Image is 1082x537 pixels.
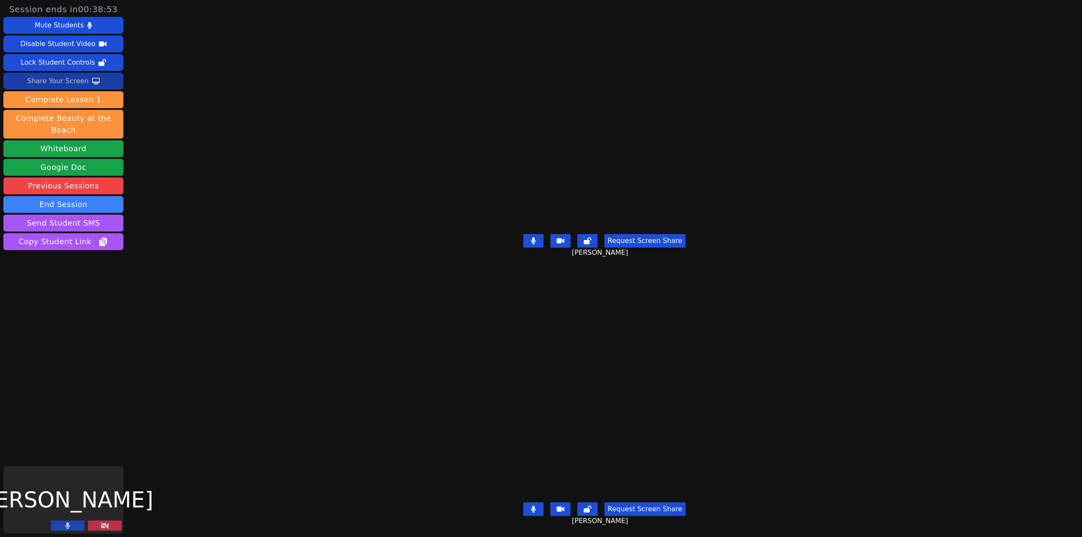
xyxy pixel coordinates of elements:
button: Copy Student Link [3,233,123,250]
button: Send Student SMS [3,215,123,232]
button: Mute Students [3,17,123,34]
span: Session ends in [9,3,118,15]
button: Request Screen Share [604,502,686,516]
button: Complete Lesson 1 [3,91,123,108]
button: Complete Beauty at the Beach [3,110,123,139]
span: [PERSON_NAME] [572,248,630,258]
div: [PERSON_NAME] [3,466,123,534]
button: Lock Student Controls [3,54,123,71]
time: 00:38:53 [78,4,118,14]
button: Disable Student Video [3,35,123,52]
button: Whiteboard [3,140,123,157]
div: Share Your Screen [27,74,89,88]
span: Copy Student Link [19,236,108,248]
a: Google Doc [3,159,123,176]
div: Lock Student Controls [21,56,95,69]
button: Share Your Screen [3,73,123,90]
button: Request Screen Share [604,234,686,248]
button: End Session [3,196,123,213]
span: [PERSON_NAME] [572,516,630,526]
a: Previous Sessions [3,177,123,194]
div: Disable Student Video [20,37,95,51]
div: Mute Students [35,19,84,32]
